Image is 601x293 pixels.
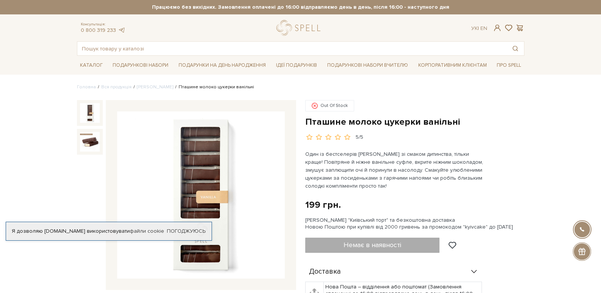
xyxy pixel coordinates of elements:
[415,60,490,71] a: Корпоративним клієнтам
[81,22,126,27] span: Консультація:
[471,25,487,32] div: Ук
[77,4,524,11] strong: Працюємо без вихідних. Замовлення оплачені до 16:00 відправляємо день в день, після 16:00 - насту...
[494,60,524,71] a: Про Spell
[309,268,341,275] span: Доставка
[77,60,106,71] a: Каталог
[173,84,254,91] li: Пташине молоко цукерки ванільні
[273,60,320,71] a: Ідеї подарунків
[480,25,487,31] a: En
[356,134,363,141] div: 5/5
[77,42,507,55] input: Пошук товару у каталозі
[324,59,411,72] a: Подарункові набори Вчителю
[507,42,524,55] button: Пошук товару у каталозі
[167,228,206,235] a: Погоджуюсь
[276,20,324,36] a: logo
[137,84,173,90] a: [PERSON_NAME]
[305,116,524,128] h1: Пташине молоко цукерки ванільні
[118,27,126,33] a: telegram
[305,150,483,190] p: Один із бестселерів [PERSON_NAME] зі смаком дитинства, тільки краще! Повітряне й ніжне ванільне с...
[130,228,164,234] a: файли cookie
[117,111,285,279] img: Пташине молоко цукерки ванільні
[305,217,524,230] div: [PERSON_NAME] "Київський торт" та безкоштовна доставка Новою Поштою при купівлі від 2000 гривень ...
[6,228,212,235] div: Я дозволяю [DOMAIN_NAME] використовувати
[305,199,341,211] div: 199 грн.
[305,100,354,111] div: Out Of Stock
[80,103,100,123] img: Пташине молоко цукерки ванільні
[176,60,269,71] a: Подарунки на День народження
[77,84,96,90] a: Головна
[80,132,100,152] img: Пташине молоко цукерки ванільні
[101,84,132,90] a: Вся продукція
[110,60,171,71] a: Подарункові набори
[478,25,479,31] span: |
[81,27,116,33] a: 0 800 319 233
